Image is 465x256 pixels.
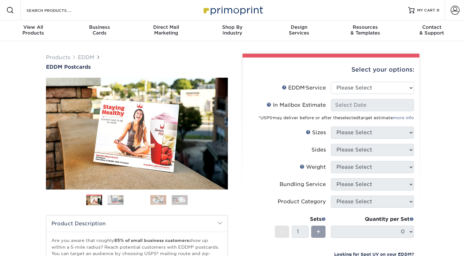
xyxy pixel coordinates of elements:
[266,24,332,36] div: Services
[332,24,399,36] div: & Templates
[311,146,326,154] div: Sides
[133,24,199,30] span: Direct Mail
[259,115,414,120] small: *USPS may deliver before or after the target estimate
[266,24,332,30] span: Design
[316,227,320,237] span: +
[331,215,414,223] div: Quantity per Set
[393,115,414,120] a: more info
[66,20,133,41] a: BusinessCards
[280,181,326,188] div: Bundling Service
[86,195,102,206] img: EDDM 01
[199,20,266,41] a: Shop ByIndustry
[150,195,166,205] img: EDDM 04
[133,24,199,36] div: Marketing
[66,24,133,36] div: Cards
[399,20,465,41] a: Contact& Support
[199,24,266,36] div: Industry
[278,198,326,206] div: Product Category
[46,54,70,60] a: Products
[281,227,283,237] span: -
[272,117,273,119] sup: ®
[201,3,265,17] img: Primoprint
[282,84,326,92] div: EDDM Service
[133,20,199,41] a: Direct MailMarketing
[266,101,326,109] div: In Mailbox Estimate
[437,8,439,12] span: 0
[199,24,266,30] span: Shop By
[46,64,228,70] a: EDDM Postcards
[114,238,189,243] strong: 85% of small business customers
[46,215,228,232] h2: Product Description
[417,8,435,13] span: MY CART
[332,20,399,41] a: Resources& Templates
[306,129,326,136] div: Sizes
[129,192,145,208] img: EDDM 03
[340,115,359,120] span: selected
[266,20,332,41] a: DesignServices
[399,24,465,36] div: & Support
[248,58,414,82] div: Select your options:
[332,24,399,30] span: Resources
[275,215,326,223] div: Sets
[331,99,414,111] input: Select Date
[78,54,94,60] a: EDDM
[46,64,91,70] span: EDDM Postcards
[300,163,326,171] div: Weight
[305,86,306,89] sup: ®
[66,24,133,30] span: Business
[399,24,465,30] span: Contact
[26,6,88,14] input: SEARCH PRODUCTS.....
[46,71,228,197] img: EDDM Postcards 01
[172,195,188,205] img: EDDM 05
[108,195,124,205] img: EDDM 02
